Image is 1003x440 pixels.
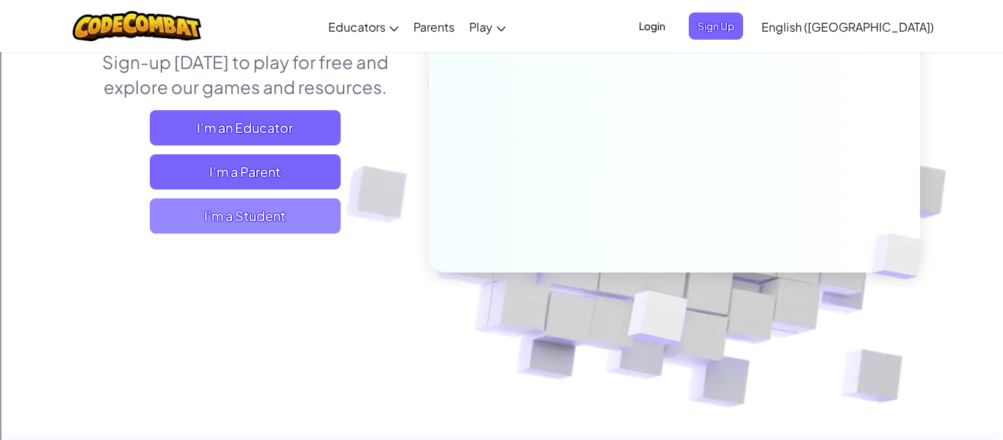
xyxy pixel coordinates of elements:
[6,72,997,85] div: Sign out
[6,6,997,19] div: Sort A > Z
[848,203,958,310] img: Overlap cubes
[469,19,493,35] span: Play
[761,19,934,35] span: English ([GEOGRAPHIC_DATA])
[6,19,997,32] div: Sort New > Old
[6,32,997,46] div: Move To ...
[6,46,997,59] div: Delete
[406,7,462,46] a: Parents
[462,7,513,46] a: Play
[150,198,341,234] button: I'm a Student
[630,12,674,40] button: Login
[6,85,997,98] div: Rename
[83,49,407,99] p: Sign-up [DATE] to play for free and explore our games and resources.
[689,12,743,40] button: Sign Up
[328,19,385,35] span: Educators
[754,7,941,46] a: English ([GEOGRAPHIC_DATA])
[592,259,723,381] img: Overlap cubes
[150,110,341,145] a: I'm an Educator
[150,154,341,190] a: I'm a Parent
[73,11,201,41] img: CodeCombat logo
[6,59,997,72] div: Options
[6,98,997,112] div: Move To ...
[321,7,406,46] a: Educators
